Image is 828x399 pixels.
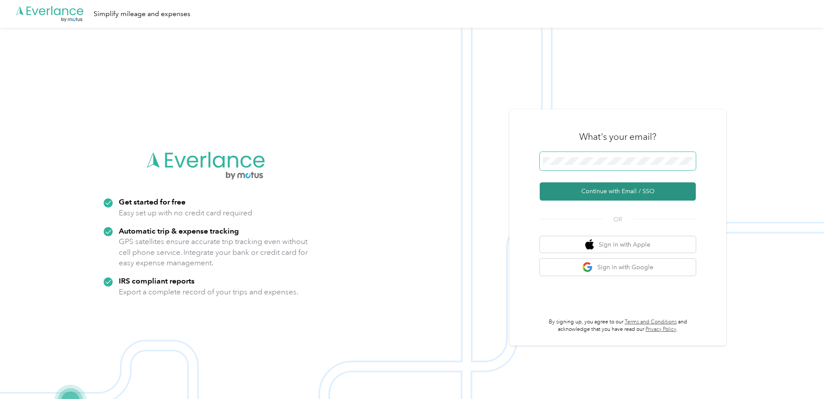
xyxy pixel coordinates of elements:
[119,276,195,285] strong: IRS compliant reports
[579,131,656,143] h3: What's your email?
[119,197,186,206] strong: Get started for free
[94,9,190,20] div: Simplify mileage and expenses
[625,319,677,325] a: Terms and Conditions
[119,226,239,235] strong: Automatic trip & expense tracking
[603,215,633,224] span: OR
[119,287,298,297] p: Export a complete record of your trips and expenses.
[585,239,594,250] img: apple logo
[540,318,696,333] p: By signing up, you agree to our and acknowledge that you have read our .
[540,259,696,276] button: google logoSign in with Google
[645,326,676,333] a: Privacy Policy
[540,236,696,253] button: apple logoSign in with Apple
[582,262,593,273] img: google logo
[119,236,308,268] p: GPS satellites ensure accurate trip tracking even without cell phone service. Integrate your bank...
[119,208,252,218] p: Easy set up with no credit card required
[540,182,696,201] button: Continue with Email / SSO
